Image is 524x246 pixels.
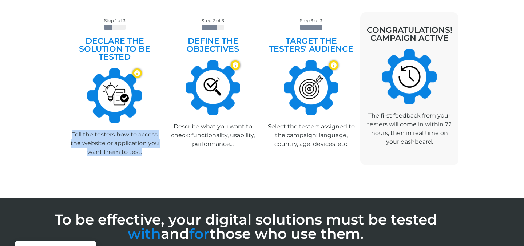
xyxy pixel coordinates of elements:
span: Step 1 of 3 [104,18,126,23]
h2: Define the objectives [167,37,258,53]
p: Select the testers assigned to the campaign: language, country, age, devices, etc. [266,122,357,148]
span: Step 3 of 3 [300,18,322,23]
p: Tell the testers how to access the website or application you want them to test. [69,130,160,156]
span: for [189,225,210,242]
span: Step 2 of 3 [202,18,224,23]
h2: CONGRATULATIONS! CAMPAIGN ACTIVE [367,26,452,42]
p: The first feedback from your testers will come in within 72 hours, then in real time on your dash... [364,111,455,146]
p: Describe what you want to check: functionality, usability, performance… [167,122,258,148]
h2: Target the testers' audience [266,37,357,53]
h2: To be effective, your digital solutions must be tested and those who use them. [55,213,437,241]
h2: Declare the solution to be tested [69,37,160,61]
span: with [128,225,161,242]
